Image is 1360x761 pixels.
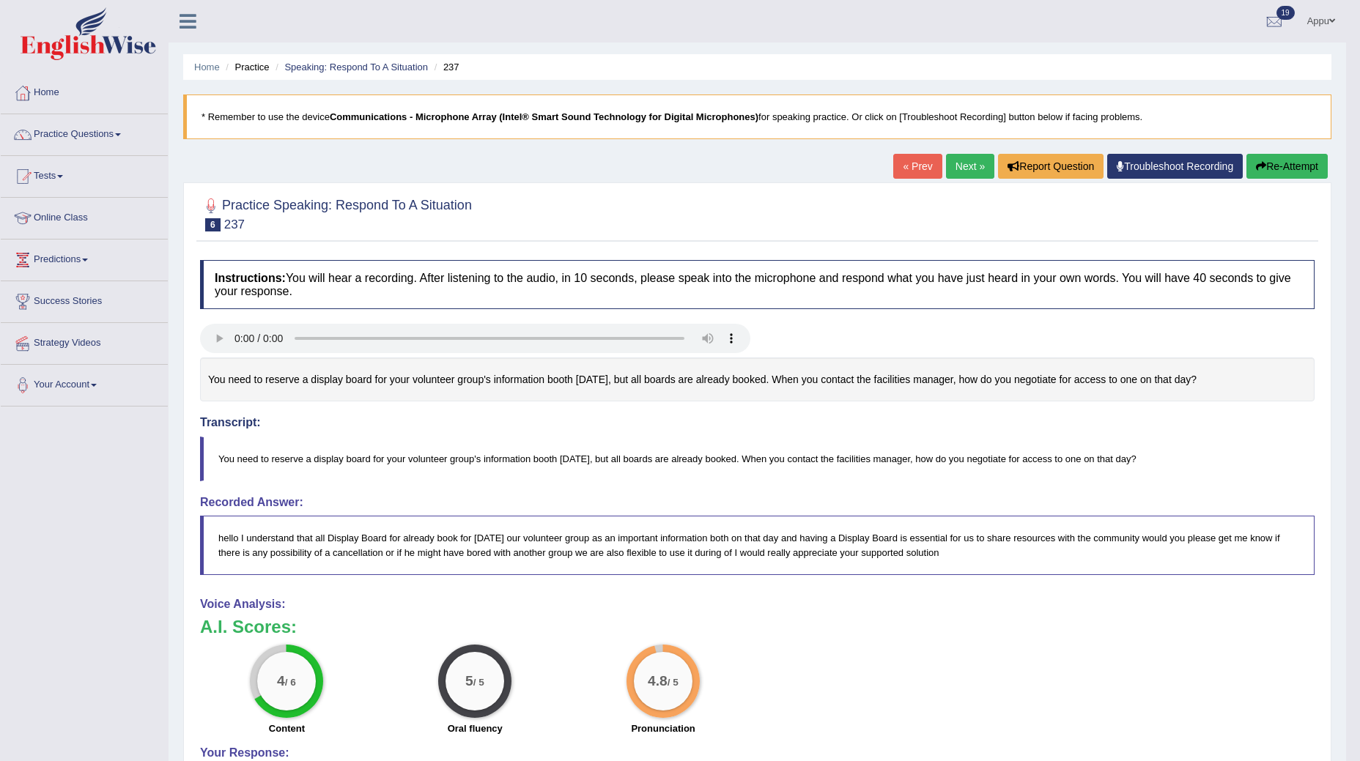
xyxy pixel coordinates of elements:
blockquote: You need to reserve a display board for your volunteer group's information booth [DATE], but all ... [200,437,1315,481]
b: Communications - Microphone Array (Intel® Smart Sound Technology for Digital Microphones) [330,111,758,122]
big: 4 [277,672,285,688]
a: Tests [1,156,168,193]
a: Success Stories [1,281,168,318]
a: Next » [946,154,994,179]
a: Home [194,62,220,73]
b: Instructions: [215,272,286,284]
small: / 5 [668,677,679,688]
blockquote: hello I understand that all Display Board for already book for [DATE] our volunteer group as an i... [200,516,1315,574]
h4: Recorded Answer: [200,496,1315,509]
blockquote: * Remember to use the device for speaking practice. Or click on [Troubleshoot Recording] button b... [183,94,1331,139]
div: You need to reserve a display board for your volunteer group's information booth [DATE], but all ... [200,357,1315,402]
small: / 5 [473,677,484,688]
li: Practice [222,60,269,74]
button: Report Question [998,154,1104,179]
small: 237 [224,218,245,231]
a: Speaking: Respond To A Situation [284,62,428,73]
span: 19 [1276,6,1295,20]
b: A.I. Scores: [200,617,297,636]
label: Oral fluency [448,721,503,735]
label: Pronunciation [631,721,695,735]
a: Practice Questions [1,114,168,151]
label: Content [269,721,305,735]
a: « Prev [893,154,942,179]
span: 6 [205,218,221,231]
a: Troubleshoot Recording [1107,154,1243,179]
big: 4.8 [648,672,668,688]
h4: Your Response: [200,746,1315,760]
small: / 6 [285,677,296,688]
h4: Voice Analysis: [200,598,1315,611]
a: Strategy Videos [1,323,168,360]
big: 5 [465,672,473,688]
a: Home [1,73,168,109]
a: Predictions [1,240,168,276]
li: 237 [431,60,459,74]
a: Your Account [1,365,168,401]
button: Re-Attempt [1246,154,1328,179]
h4: You will hear a recording. After listening to the audio, in 10 seconds, please speak into the mic... [200,260,1315,309]
a: Online Class [1,198,168,234]
h2: Practice Speaking: Respond To A Situation [200,195,472,231]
